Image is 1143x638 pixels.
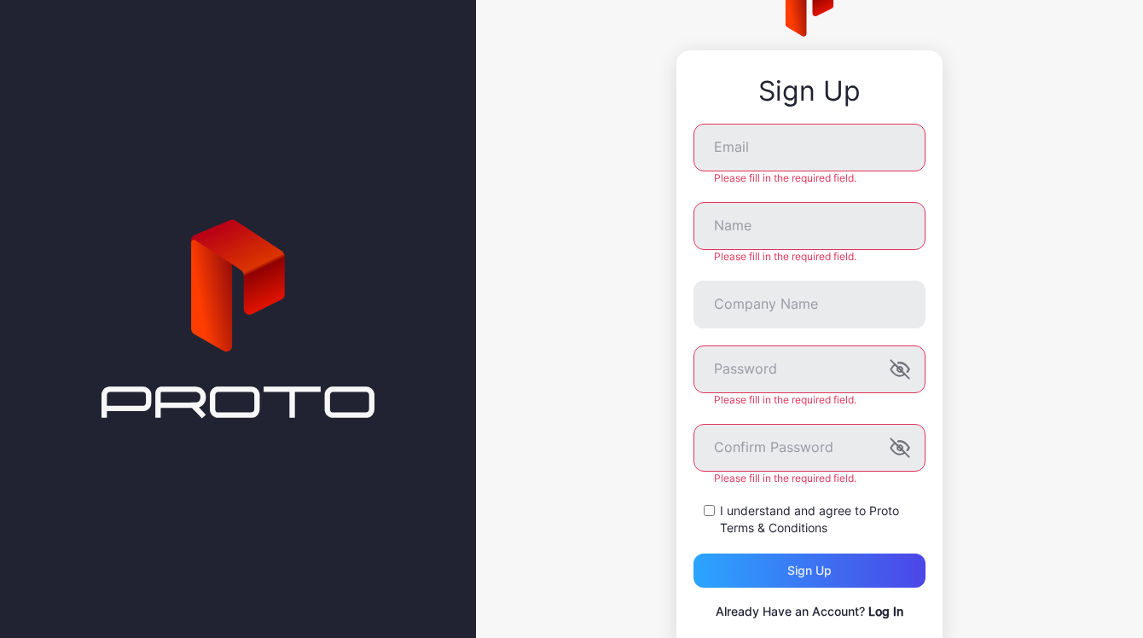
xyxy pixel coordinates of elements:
div: Sign Up [693,76,925,107]
div: Please fill in the required field. [693,250,925,264]
label: I understand and agree to [720,502,925,536]
button: Sign up [693,554,925,588]
input: Company Name [693,281,925,328]
p: Already Have an Account? [693,601,925,622]
input: Confirm Password [693,424,925,472]
input: Name [693,202,925,250]
div: Please fill in the required field. [693,171,925,185]
div: Sign up [787,564,832,577]
div: Please fill in the required field. [693,472,925,485]
button: Confirm Password [890,438,910,458]
a: Log In [868,604,903,618]
button: Password [890,359,910,380]
input: Password [693,345,925,393]
a: Proto Terms & Conditions [720,503,899,535]
div: Please fill in the required field. [693,393,925,407]
input: Email [693,124,925,171]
